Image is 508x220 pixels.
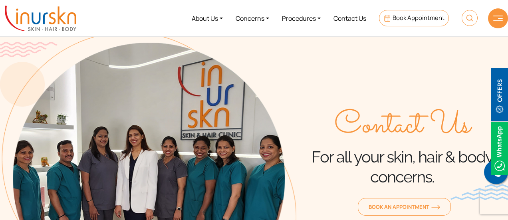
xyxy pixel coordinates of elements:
[393,14,444,22] span: Book Appointment
[185,3,229,33] a: About Us
[296,108,508,187] div: For all your skin, hair & body concerns.
[492,206,498,212] img: up-blue-arrow.svg
[491,143,508,152] a: Whatsappicon
[229,3,276,33] a: Concerns
[493,16,503,21] img: hamLine.svg
[327,3,373,33] a: Contact Us
[450,184,508,200] img: bluewave
[358,198,451,216] a: Book an Appointmentorange-arrow
[276,3,327,33] a: Procedures
[369,203,440,210] span: Book an Appointment
[491,122,508,175] img: Whatsappicon
[491,68,508,121] img: offerBt
[334,108,470,144] span: Contact Us
[5,6,76,31] img: inurskn-logo
[379,10,449,26] a: Book Appointment
[431,205,440,210] img: orange-arrow
[462,10,478,26] img: HeaderSearch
